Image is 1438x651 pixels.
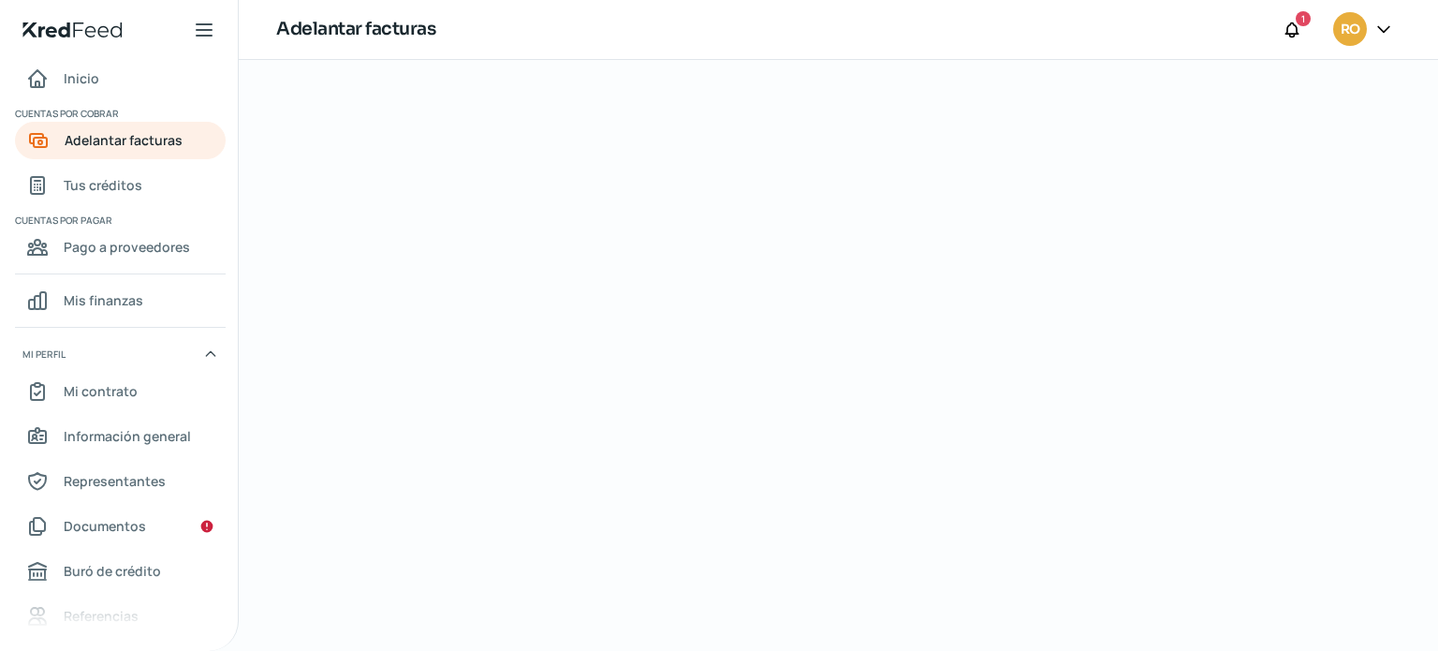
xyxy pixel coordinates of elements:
span: Mi perfil [22,346,66,362]
span: 1 [1301,10,1305,27]
a: Buró de crédito [15,553,226,590]
a: Representantes [15,463,226,500]
span: Inicio [64,67,99,90]
a: Información general [15,418,226,455]
a: Pago a proveedores [15,229,226,266]
span: Pago a proveedores [64,235,190,259]
span: Información general [64,424,191,448]
span: Documentos [64,514,146,538]
span: Tus créditos [64,173,142,197]
span: Mis finanzas [64,289,143,312]
span: Referencias [64,604,139,628]
a: Tus créditos [15,167,226,204]
a: Adelantar facturas [15,122,226,159]
a: Referencias [15,598,226,635]
a: Mis finanzas [15,282,226,319]
span: Cuentas por cobrar [15,105,223,122]
a: Inicio [15,60,226,97]
span: Buró de crédito [64,559,161,583]
span: RO [1341,19,1359,41]
a: Mi contrato [15,373,226,410]
span: Mi contrato [64,379,138,403]
span: Adelantar facturas [65,128,183,152]
span: Representantes [64,469,166,493]
a: Documentos [15,508,226,545]
span: Cuentas por pagar [15,212,223,229]
h1: Adelantar facturas [276,16,435,43]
